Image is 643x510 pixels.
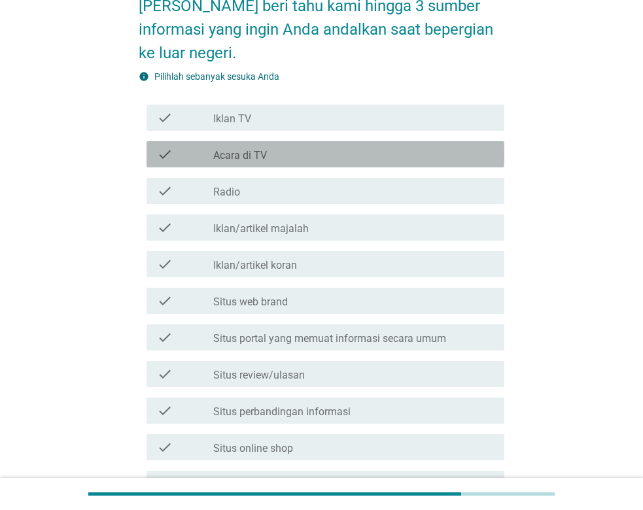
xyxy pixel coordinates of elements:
[213,149,267,162] label: Acara di TV
[157,330,173,345] i: check
[157,256,173,272] i: check
[213,442,293,455] label: Situs online shop
[157,403,173,418] i: check
[213,259,297,272] label: Iklan/artikel koran
[139,71,149,82] i: info
[213,369,305,382] label: Situs review/ulasan
[213,186,240,199] label: Radio
[157,293,173,309] i: check
[157,439,173,455] i: check
[157,476,173,492] i: check
[157,366,173,382] i: check
[213,405,351,418] label: Situs perbandingan informasi
[213,112,251,126] label: Iklan TV
[213,222,309,235] label: Iklan/artikel majalah
[213,332,446,345] label: Situs portal yang memuat informasi secara umum
[157,220,173,235] i: check
[157,183,173,199] i: check
[213,296,288,309] label: Situs web brand
[157,146,173,162] i: check
[157,110,173,126] i: check
[154,71,279,82] label: Pilihlah sebanyak sesuka Anda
